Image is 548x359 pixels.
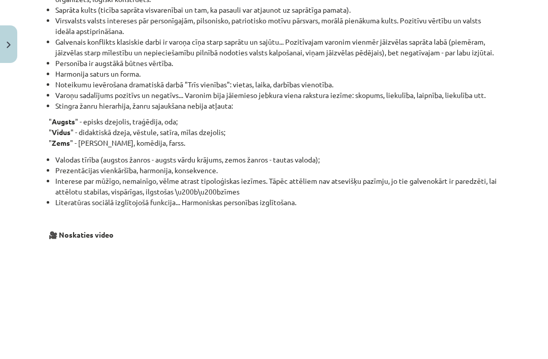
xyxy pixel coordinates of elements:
li: Harmonija saturs un forma. [55,69,499,79]
li: Prezentācijas vienkāršība, harmonija, konsekvence. [55,165,499,176]
li: Interese par mūžīgo, nemainīgo, vēlme atrast tipoloģiskas iezīmes. Tāpēc attēliem nav atsevišķu p... [55,176,499,197]
li: Personība ir augstākā būtnes vērtība. [55,58,499,69]
p: " " - episks dzejolis, traģēdija, oda; " " - didaktiskā dzeja, vēstule, satīra, mīlas dzejolis; "... [49,116,499,148]
li: Stingra žanru hierarhija, žanru sajaukšana nebija atļauta: [55,101,499,111]
li: Virsvalsts valsts intereses pār personīgajām, pilsonisko, patriotisko motīvu pārsvars, morālā pie... [55,15,499,37]
strong: Vidus [52,127,71,137]
li: Galvenais konflikts klasiskie darbi ir varoņa cīņa starp saprātu un sajūtu... Pozitīvajam varonim... [55,37,499,58]
img: icon-close-lesson-0947bae3869378f0d4975bcd49f059093ad1ed9edebbc8119c70593378902aed.svg [7,42,11,48]
li: Varoņu sadalījums pozitīvs un negatīvs... Varonim bija jāiemieso jebkura viena rakstura iezīme: s... [55,90,499,101]
li: Noteikumu ievērošana dramatiskā darbā "Trīs vienības": vietas, laika, darbības vienotība. [55,79,499,90]
li: Saprāta kults (ticība saprāta visvarenībai un tam, ka pasauli var atjaunot uz saprātīga pamata). [55,5,499,15]
li: Valodas tīrība (augstos žanros - augsts vārdu krājums, zemos žanros - tautas valoda); [55,154,499,165]
li: Literatūras sociālā izglītojošā funkcija... Harmoniskas personības izglītošana. [55,197,499,208]
strong: 🎥 Noskaties video [49,230,114,239]
strong: Zems [52,138,70,147]
strong: Augsts [52,117,75,126]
